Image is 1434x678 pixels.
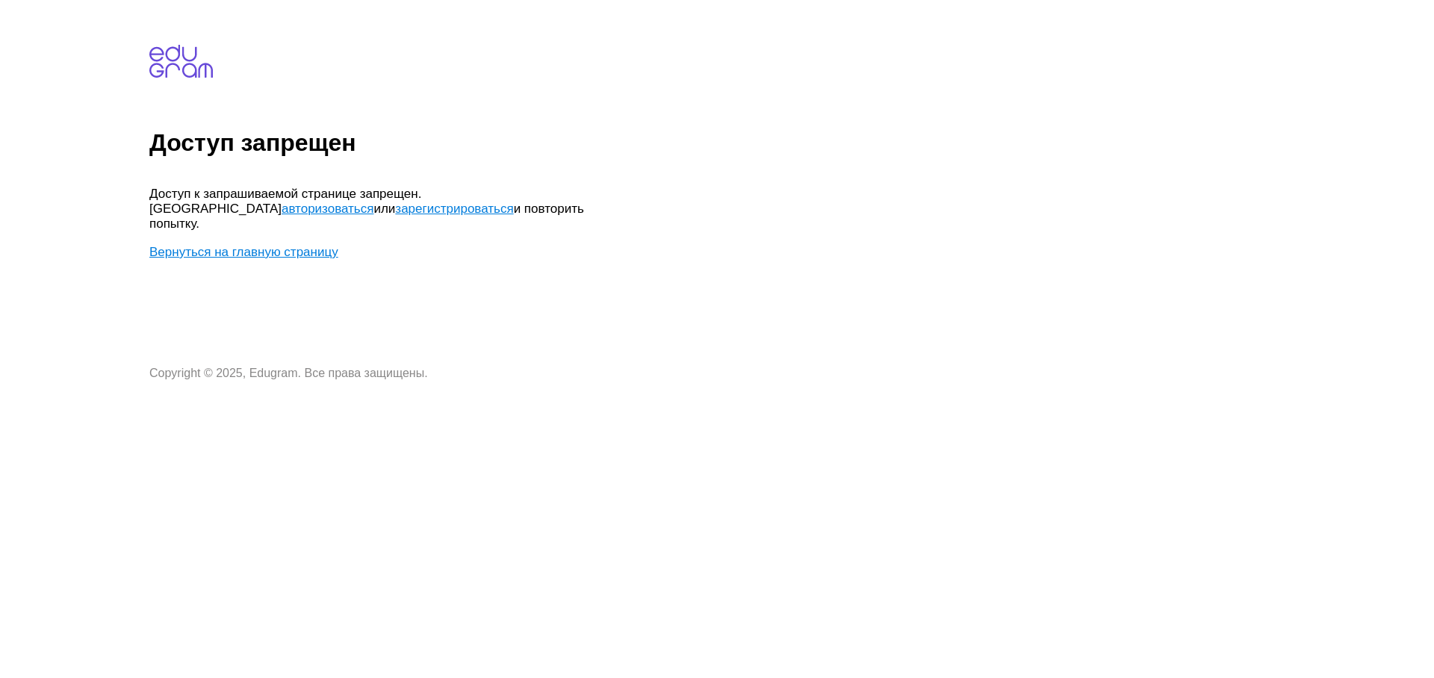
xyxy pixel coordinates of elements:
p: Доступ к запрашиваемой странице запрещен. [GEOGRAPHIC_DATA] или и повторить попытку. [149,187,597,231]
p: Copyright © 2025, Edugram. Все права защищены. [149,367,597,380]
a: зарегистрироваться [395,202,513,216]
img: edugram.com [149,45,213,78]
a: Вернуться на главную страницу [149,245,338,259]
a: авторизоваться [282,202,373,216]
h1: Доступ запрещен [149,129,1428,157]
